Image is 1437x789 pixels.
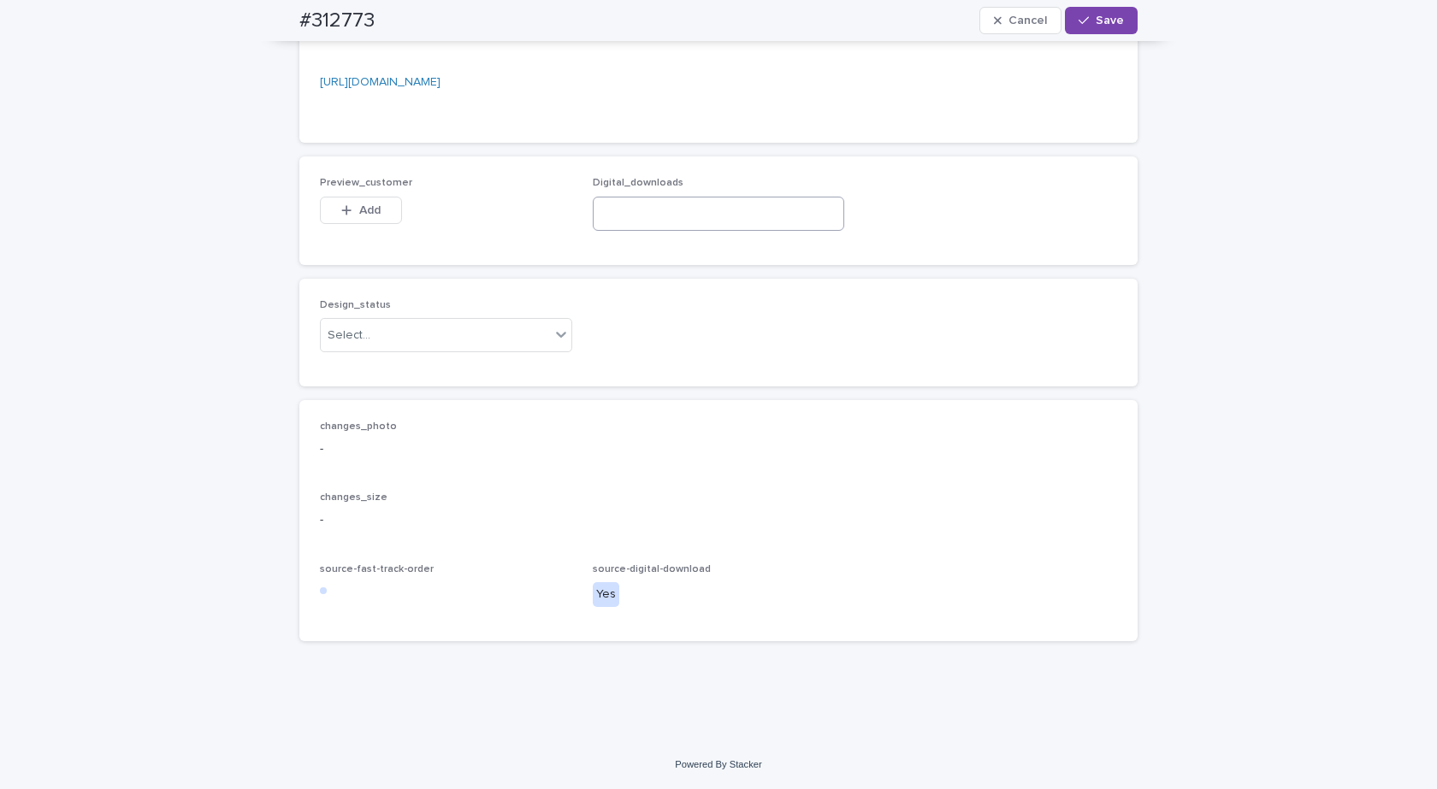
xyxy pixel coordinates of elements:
[593,582,619,607] div: Yes
[320,440,1117,458] p: -
[299,9,375,33] h2: #312773
[979,7,1061,34] button: Cancel
[320,300,391,310] span: Design_status
[593,564,711,574] span: source-digital-download
[1008,15,1047,26] span: Cancel
[320,492,387,503] span: changes_size
[320,76,441,88] a: [URL][DOMAIN_NAME]
[320,564,434,574] span: source-fast-track-order
[320,178,412,188] span: Preview_customer
[1065,7,1138,34] button: Save
[593,178,683,188] span: Digital_downloads
[359,204,381,216] span: Add
[320,421,397,432] span: changes_photo
[320,197,402,224] button: Add
[1096,15,1124,26] span: Save
[675,759,761,769] a: Powered By Stacker
[320,511,1117,529] p: -
[328,327,370,344] div: Select...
